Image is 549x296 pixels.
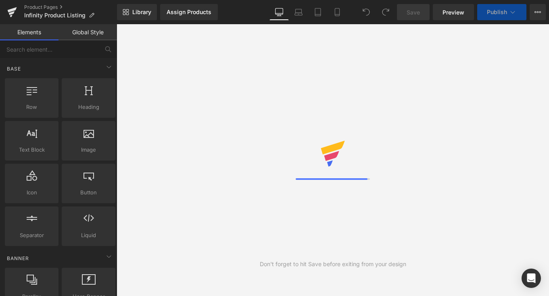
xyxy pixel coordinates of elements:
[132,8,151,16] span: Library
[24,4,117,10] a: Product Pages
[6,65,22,73] span: Base
[64,103,113,111] span: Heading
[477,4,526,20] button: Publish
[7,146,56,154] span: Text Block
[443,8,464,17] span: Preview
[522,269,541,288] div: Open Intercom Messenger
[328,4,347,20] a: Mobile
[7,103,56,111] span: Row
[269,4,289,20] a: Desktop
[167,9,211,15] div: Assign Products
[289,4,308,20] a: Laptop
[7,231,56,240] span: Separator
[530,4,546,20] button: More
[378,4,394,20] button: Redo
[358,4,374,20] button: Undo
[260,260,406,269] div: Don't forget to hit Save before exiting from your design
[64,188,113,197] span: Button
[407,8,420,17] span: Save
[64,231,113,240] span: Liquid
[64,146,113,154] span: Image
[6,254,30,262] span: Banner
[433,4,474,20] a: Preview
[308,4,328,20] a: Tablet
[117,4,157,20] a: New Library
[58,24,117,40] a: Global Style
[7,188,56,197] span: Icon
[24,12,86,19] span: Infinity Product Listing
[487,9,507,15] span: Publish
